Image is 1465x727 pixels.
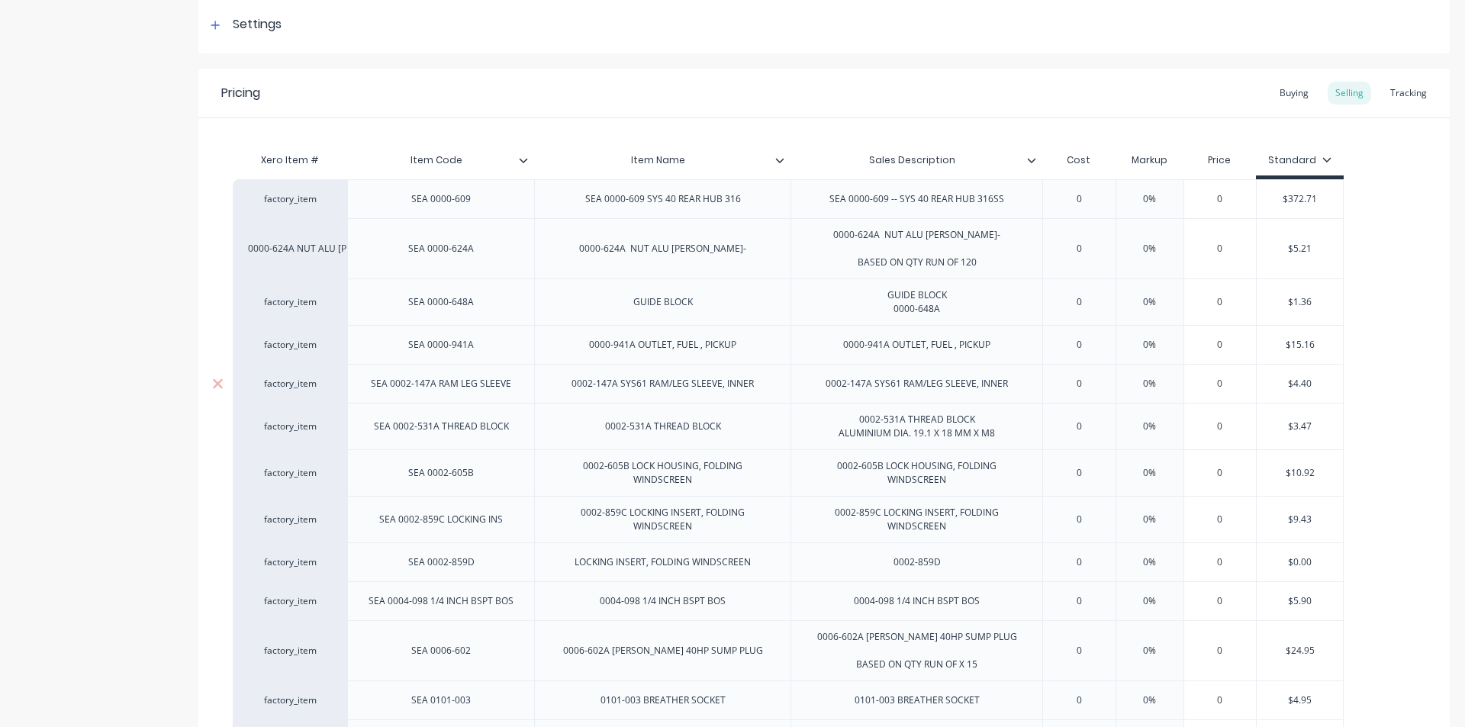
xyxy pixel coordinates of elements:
div: 0006-602A [PERSON_NAME] 40HP SUMP PLUG [551,641,775,661]
div: 0000-624A NUT ALU [PERSON_NAME]- [248,242,332,256]
div: factory_item [248,555,332,569]
div: 0 [1041,582,1117,620]
div: Price [1183,145,1257,175]
div: Item Code [347,141,525,179]
div: $4.40 [1257,365,1343,403]
div: 0 [1182,582,1258,620]
div: 0% [1112,454,1188,492]
div: SEA 0006-602 [399,641,483,661]
div: 0002-531A THREAD BLOCK ALUMINIUM DIA. 19.1 X 18 MM X M8 [826,410,1007,443]
div: 0004-098 1/4 INCH BSPT BOS [588,591,738,611]
div: $0.00 [1257,543,1343,581]
div: 0% [1112,500,1188,539]
div: 0% [1112,543,1188,581]
div: 0000-624A NUT ALU [PERSON_NAME]-SEA 0000-624A0000-624A NUT ALU [PERSON_NAME]-0000-624A NUT ALU [P... [233,218,1344,278]
div: 0% [1112,407,1188,446]
div: factory_itemSEA 0002-531A THREAD BLOCK0002-531A THREAD BLOCK0002-531A THREAD BLOCK ALUMINIUM DIA.... [233,403,1344,449]
div: 0000-624A NUT ALU [PERSON_NAME]- [567,239,758,259]
div: factory_itemSEA 0002-859DLOCKING INSERT, FOLDING WINDSCREEN0002-859D00%0$0.00 [233,542,1344,581]
div: 0 [1182,543,1258,581]
div: 0 [1182,365,1258,403]
div: SEA 0002-859D [396,552,487,572]
div: 0000-941A OUTLET, FUEL , PICKUP [577,335,749,355]
div: factory_itemSEA 0002-605B0002-605B LOCK HOUSING, FOLDING WINDSCREEN0002-605B LOCK HOUSING, FOLDIN... [233,449,1344,496]
div: factory_item [248,295,332,309]
div: 0 [1182,407,1258,446]
div: 0 [1041,326,1117,364]
div: factory_itemSEA 0000-648AGUIDE BLOCKGUIDE BLOCK 0000-648A00%0$1.36 [233,278,1344,325]
div: 0002-147A SYS61 RAM/LEG SLEEVE, INNER [559,374,766,394]
div: Item Name [534,145,790,175]
div: factory_item [248,466,332,480]
div: factory_itemSEA 0002-147A RAM LEG SLEEVE0002-147A SYS61 RAM/LEG SLEEVE, INNER0002-147A SYS61 RAM/... [233,364,1344,403]
div: 0 [1182,454,1258,492]
div: 0 [1041,500,1117,539]
div: 0 [1041,681,1117,719]
div: $3.47 [1257,407,1343,446]
div: SEA 0000-941A [396,335,486,355]
div: 0002-531A THREAD BLOCK [593,417,733,436]
div: 0000-941A OUTLET, FUEL , PICKUP [831,335,1003,355]
div: $24.95 [1257,632,1343,670]
div: SEA 0000-609 [399,189,483,209]
div: SEA 0002-605B [396,463,486,483]
div: 0% [1112,283,1188,321]
div: factory_itemSEA 0000-941A0000-941A OUTLET, FUEL , PICKUP0000-941A OUTLET, FUEL , PICKUP00%0$15.16 [233,325,1344,364]
div: 0000-624A NUT ALU [PERSON_NAME]- BASED ON QTY RUN OF 120 [821,225,1013,272]
div: Standard [1268,153,1331,167]
div: 0002-859D [879,552,955,572]
div: 0% [1112,326,1188,364]
div: SEA 0000-609 -- SYS 40 REAR HUB 316SS [817,189,1016,209]
div: 0 [1182,230,1258,268]
div: GUIDE BLOCK [621,292,705,312]
div: 0002-605B LOCK HOUSING, FOLDING WINDSCREEN [541,456,784,490]
div: Settings [233,15,282,34]
div: Sales Description [790,141,1033,179]
div: 0 [1041,632,1117,670]
div: 0 [1182,500,1258,539]
div: 0002-859C LOCKING INSERT, FOLDING WINDSCREEN [797,503,1036,536]
div: SEA 0004-098 1/4 INCH BSPT BOS [356,591,526,611]
div: 0 [1041,543,1117,581]
div: factory_item [248,420,332,433]
div: Cost [1042,145,1116,175]
div: factory_item [248,594,332,608]
div: factory_item [248,192,332,206]
div: 0004-098 1/4 INCH BSPT BOS [842,591,992,611]
div: factory_itemSEA 0002-859C LOCKING INS0002-859C LOCKING INSERT, FOLDING WINDSCREEN0002-859C LOCKIN... [233,496,1344,542]
div: $4.95 [1257,681,1343,719]
div: 0 [1182,632,1258,670]
div: 0% [1112,582,1188,620]
div: Sales Description [790,145,1042,175]
div: 0% [1112,230,1188,268]
div: Selling [1328,82,1371,105]
div: SEA 0000-648A [396,292,486,312]
div: factory_itemSEA 0101-0030101-003 BREATHER SOCKET0101-003 BREATHER SOCKET00%0$4.95 [233,680,1344,719]
div: factory_item [248,644,332,658]
div: factory_itemSEA 0000-609SEA 0000-609 SYS 40 REAR HUB 316SEA 0000-609 -- SYS 40 REAR HUB 316SS00%0... [233,179,1344,218]
div: 0 [1182,326,1258,364]
div: 0% [1112,180,1188,218]
div: SEA 0002-859C LOCKING INS [367,510,515,529]
div: 0 [1041,454,1117,492]
div: 0 [1041,365,1117,403]
div: 0% [1112,632,1188,670]
div: $9.43 [1257,500,1343,539]
div: SEA 0000-624A [396,239,486,259]
div: $372.71 [1257,180,1343,218]
div: SEA 0000-609 SYS 40 REAR HUB 316 [573,189,753,209]
div: $15.16 [1257,326,1343,364]
div: 0 [1182,283,1258,321]
div: Tracking [1383,82,1434,105]
div: 0101-003 BREATHER SOCKET [588,690,738,710]
div: factory_item [248,338,332,352]
div: 0 [1041,230,1117,268]
div: LOCKING INSERT, FOLDING WINDSCREEN [562,552,763,572]
div: Markup [1116,145,1183,175]
div: $10.92 [1257,454,1343,492]
div: Item Code [347,145,534,175]
div: 0002-605B LOCK HOUSING, FOLDING WINDSCREEN [797,456,1036,490]
div: SEA 0002-531A THREAD BLOCK [362,417,521,436]
div: 0 [1041,283,1117,321]
div: Pricing [221,84,260,102]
